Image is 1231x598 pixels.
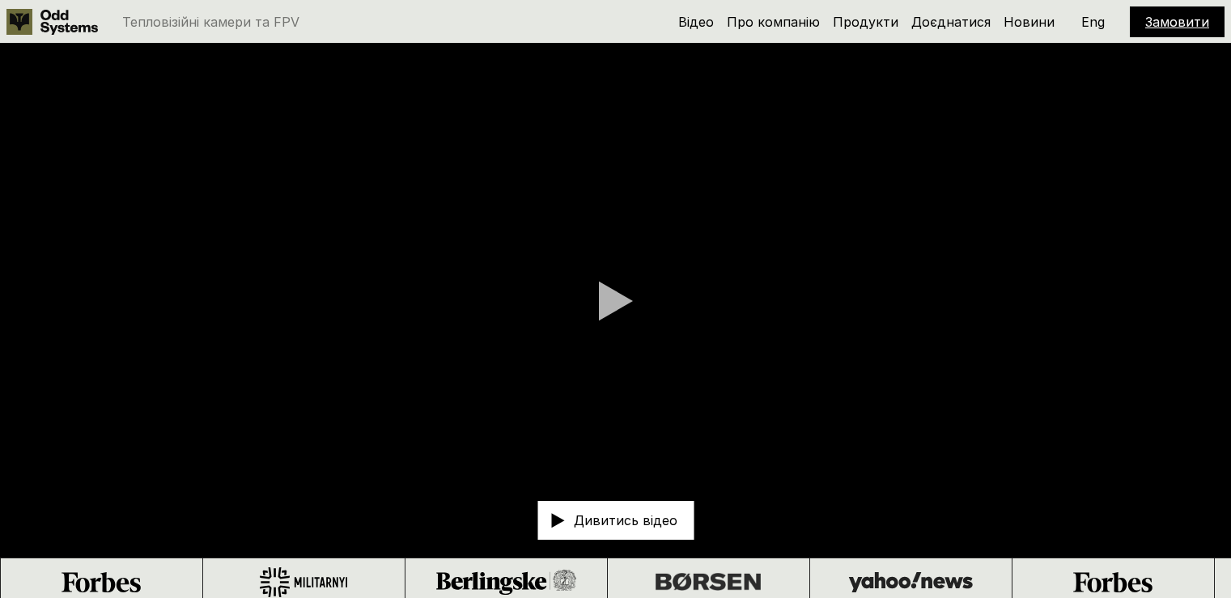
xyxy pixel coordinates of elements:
[833,14,898,30] a: Продукти
[1145,14,1209,30] a: Замовити
[1081,15,1105,28] p: Eng
[678,14,714,30] a: Відео
[727,14,820,30] a: Про компанію
[1004,14,1055,30] a: Новини
[911,14,991,30] a: Доєднатися
[122,15,299,28] p: Тепловізійні камери та FPV
[574,514,677,527] p: Дивитись відео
